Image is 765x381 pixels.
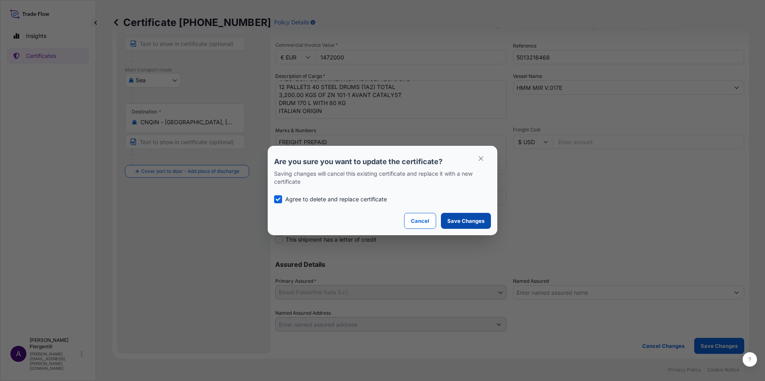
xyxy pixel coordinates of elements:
button: Save Changes [441,213,491,229]
p: Saving changes will cancel this existing certificate and replace it with a new certificate [274,170,491,186]
button: Cancel [404,213,436,229]
p: Cancel [411,217,429,225]
p: Save Changes [447,217,485,225]
p: Are you sure you want to update the certificate? [274,157,491,167]
p: Agree to delete and replace certificate [285,195,387,203]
